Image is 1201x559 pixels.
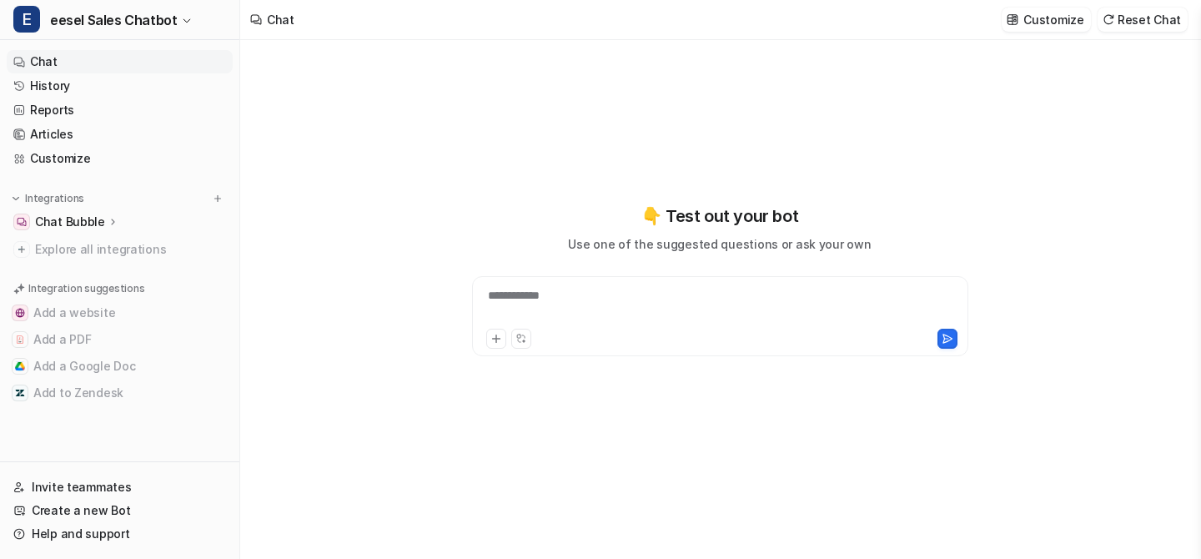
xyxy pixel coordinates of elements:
[25,192,84,205] p: Integrations
[13,241,30,258] img: explore all integrations
[1103,13,1114,26] img: reset
[10,193,22,204] img: expand menu
[7,190,89,207] button: Integrations
[568,235,871,253] p: Use one of the suggested questions or ask your own
[7,123,233,146] a: Articles
[1002,8,1090,32] button: Customize
[15,361,25,371] img: Add a Google Doc
[1098,8,1188,32] button: Reset Chat
[17,217,27,227] img: Chat Bubble
[35,214,105,230] p: Chat Bubble
[7,326,233,353] button: Add a PDFAdd a PDF
[7,380,233,406] button: Add to ZendeskAdd to Zendesk
[7,353,233,380] button: Add a Google DocAdd a Google Doc
[7,98,233,122] a: Reports
[15,388,25,398] img: Add to Zendesk
[7,74,233,98] a: History
[212,193,224,204] img: menu_add.svg
[7,476,233,499] a: Invite teammates
[267,11,294,28] div: Chat
[15,308,25,318] img: Add a website
[7,238,233,261] a: Explore all integrations
[7,300,233,326] button: Add a websiteAdd a website
[28,281,144,296] p: Integration suggestions
[7,499,233,522] a: Create a new Bot
[15,335,25,345] img: Add a PDF
[7,50,233,73] a: Chat
[50,8,177,32] span: eesel Sales Chatbot
[7,147,233,170] a: Customize
[1007,13,1018,26] img: customize
[13,6,40,33] span: E
[35,236,226,263] span: Explore all integrations
[7,522,233,546] a: Help and support
[641,204,798,229] p: 👇 Test out your bot
[1023,11,1083,28] p: Customize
